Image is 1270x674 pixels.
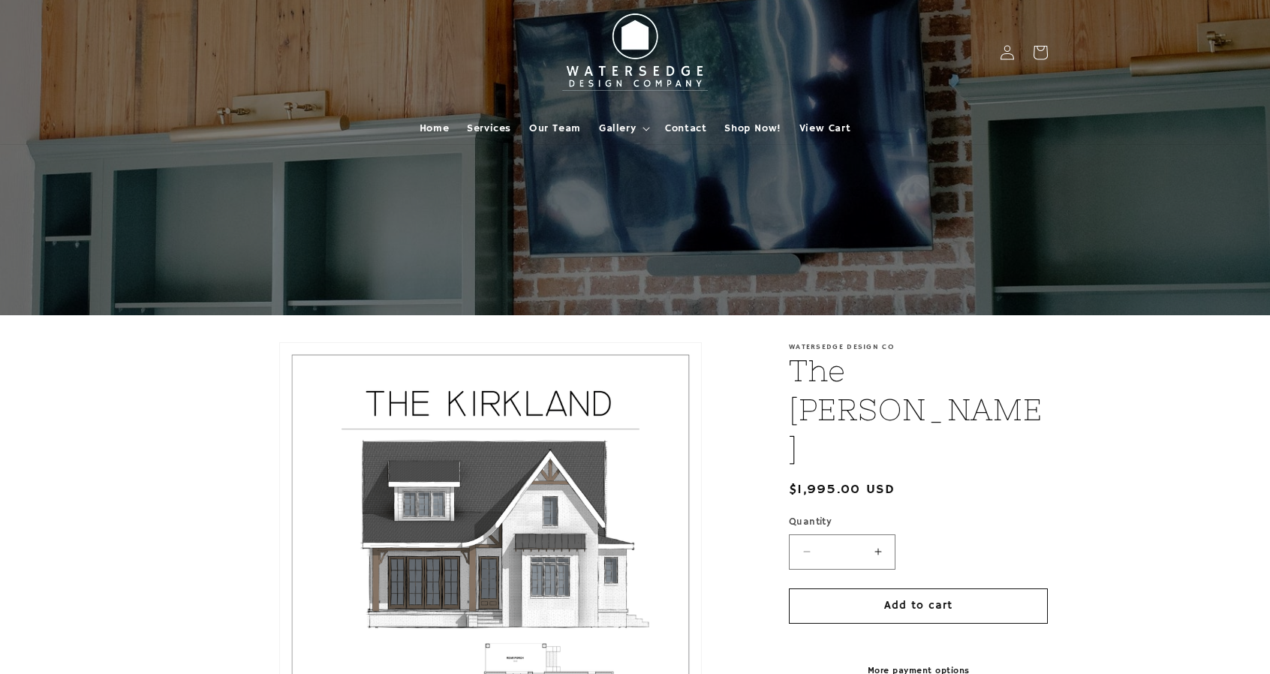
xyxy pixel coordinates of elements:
p: Watersedge Design Co [789,342,1048,351]
a: Contact [656,113,715,144]
span: Our Team [529,122,581,135]
button: Add to cart [789,588,1048,624]
span: View Cart [799,122,850,135]
summary: Gallery [590,113,656,144]
span: Home [420,122,449,135]
a: Shop Now! [715,113,790,144]
a: Home [411,113,458,144]
img: Watersedge Design Co [552,6,718,99]
span: Contact [665,122,706,135]
span: $1,995.00 USD [789,480,895,500]
span: Gallery [599,122,636,135]
a: Services [458,113,520,144]
a: View Cart [790,113,859,144]
span: Shop Now! [724,122,781,135]
a: Our Team [520,113,590,144]
h1: The [PERSON_NAME] [789,351,1048,468]
label: Quantity [789,515,1048,530]
span: Services [467,122,511,135]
